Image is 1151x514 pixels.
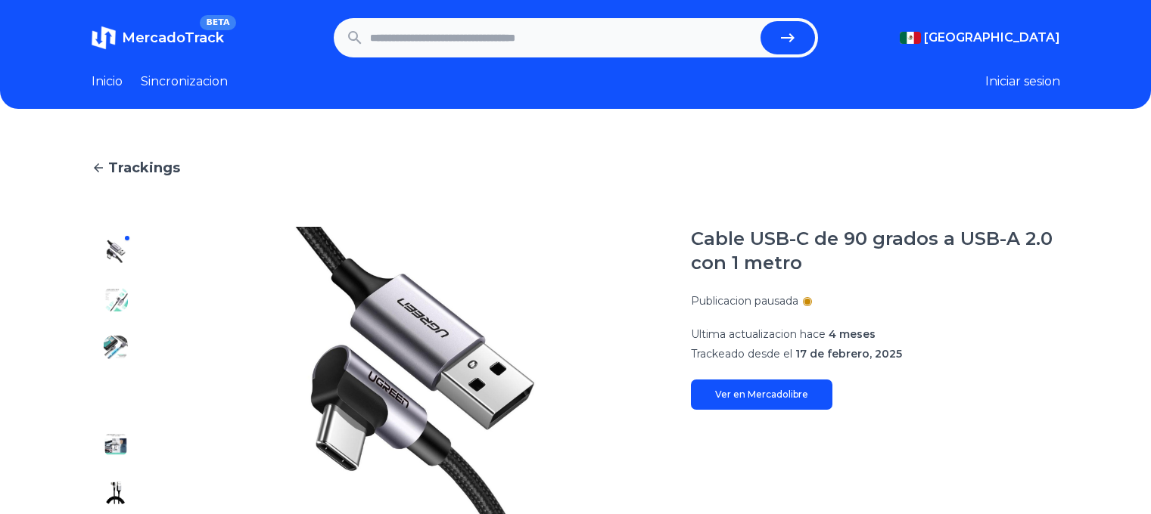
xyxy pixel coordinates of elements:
[104,336,128,360] img: Cable USB-C de 90 grados a USB-A 2.0 con 1 metro
[900,29,1060,47] button: [GEOGRAPHIC_DATA]
[829,327,876,341] span: 4 meses
[900,32,921,44] img: Mexico
[92,73,123,91] a: Inicio
[985,73,1060,91] button: Iniciar sesion
[691,227,1060,275] h1: Cable USB-C de 90 grados a USB-A 2.0 con 1 metro
[141,73,228,91] a: Sincronizacion
[924,29,1060,47] span: [GEOGRAPHIC_DATA]
[104,432,128,457] img: Cable USB-C de 90 grados a USB-A 2.0 con 1 metro
[691,379,832,410] a: Ver en Mercadolibre
[691,327,826,341] span: Ultima actualizacion hace
[691,347,792,361] span: Trackeado desde el
[108,157,180,178] span: Trackings
[691,293,798,308] p: Publicacion pausada
[122,29,224,46] span: MercadoTrack
[104,239,128,263] img: Cable USB-C de 90 grados a USB-A 2.0 con 1 metro
[795,347,902,361] span: 17 de febrero, 2025
[104,481,128,505] img: Cable USB-C de 90 grados a USB-A 2.0 con 1 metro
[92,26,116,50] img: MercadoTrack
[104,287,128,311] img: Cable USB-C de 90 grados a USB-A 2.0 con 1 metro
[92,157,1060,178] a: Trackings
[200,15,235,30] span: BETA
[104,384,128,408] img: Cable USB-C de 90 grados a USB-A 2.0 con 1 metro
[92,26,224,50] a: MercadoTrackBETA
